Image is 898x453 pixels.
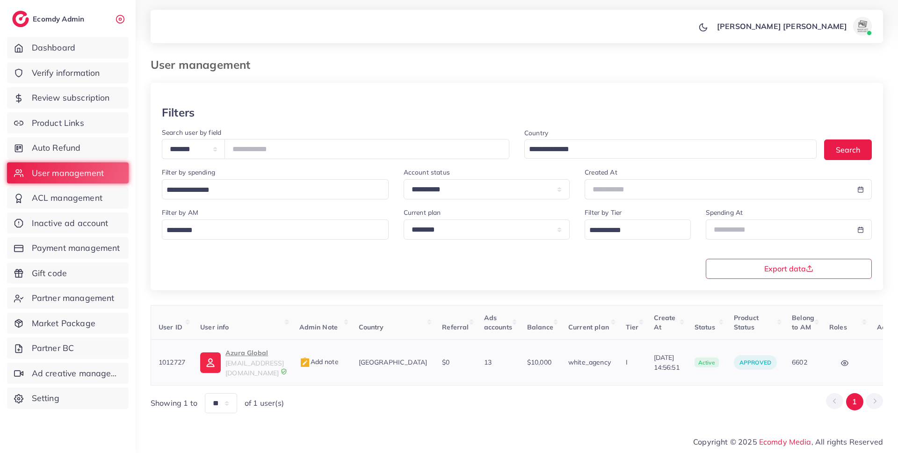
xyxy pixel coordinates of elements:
[7,162,129,184] a: User management
[33,15,87,23] h2: Ecomdy Admin
[245,398,284,409] span: of 1 user(s)
[706,259,872,279] button: Export data
[524,128,548,138] label: Country
[159,358,185,366] span: 1012727
[359,323,384,331] span: Country
[527,323,553,331] span: Balance
[7,62,129,84] a: Verify information
[734,314,759,331] span: Product Status
[200,352,221,373] img: ic-user-info.36bf1079.svg
[32,392,59,404] span: Setting
[739,359,771,366] span: approved
[695,358,719,368] span: active
[162,179,389,199] div: Search for option
[162,128,221,137] label: Search user by field
[654,353,680,372] span: [DATE] 14:56:51
[759,437,811,446] a: Ecomdy Media
[846,393,863,410] button: Go to page 1
[32,192,102,204] span: ACL management
[442,323,469,331] span: Referral
[7,37,129,58] a: Dashboard
[7,287,129,309] a: Partner management
[12,11,29,27] img: logo
[163,223,377,238] input: Search for option
[7,263,129,284] a: Gift code
[586,223,678,238] input: Search for option
[32,317,95,329] span: Market Package
[527,358,551,366] span: $10,000
[706,208,743,217] label: Spending At
[32,117,84,129] span: Product Links
[7,337,129,359] a: Partner BC
[811,436,883,447] span: , All rights Reserved
[792,314,814,331] span: Belong to AM
[7,87,129,109] a: Review subscription
[585,219,690,240] div: Search for option
[32,167,104,179] span: User management
[626,358,628,366] span: I
[7,363,129,384] a: Ad creative management
[695,323,715,331] span: Status
[792,358,807,366] span: 6602
[442,358,449,366] span: $0
[404,208,441,217] label: Current plan
[162,208,198,217] label: Filter by AM
[853,17,872,36] img: avatar
[162,106,195,119] h3: Filters
[824,139,872,160] button: Search
[7,187,129,209] a: ACL management
[151,398,197,409] span: Showing 1 to
[32,367,122,380] span: Ad creative management
[299,357,311,368] img: admin_note.cdd0b510.svg
[32,242,120,254] span: Payment management
[568,358,611,366] span: white_agency
[7,112,129,134] a: Product Links
[626,323,639,331] span: Tier
[712,17,876,36] a: [PERSON_NAME] [PERSON_NAME]avatar
[693,436,883,447] span: Copyright © 2025
[159,323,182,331] span: User ID
[404,168,450,177] label: Account status
[7,387,129,409] a: Setting
[151,58,258,72] h3: User management
[524,139,817,159] div: Search for option
[484,314,512,331] span: Ads accounts
[568,323,609,331] span: Current plan
[585,208,622,217] label: Filter by Tier
[162,168,215,177] label: Filter by spending
[299,358,339,366] span: Add note
[225,359,284,377] span: [EMAIL_ADDRESS][DOMAIN_NAME]
[484,358,492,366] span: 13
[585,168,617,177] label: Created At
[7,137,129,159] a: Auto Refund
[32,67,100,79] span: Verify information
[32,42,75,54] span: Dashboard
[829,323,847,331] span: Roles
[32,342,74,354] span: Partner BC
[359,358,427,366] span: [GEOGRAPHIC_DATA]
[764,265,813,272] span: Export data
[32,267,67,279] span: Gift code
[7,212,129,234] a: Inactive ad account
[654,314,676,331] span: Create At
[299,323,338,331] span: Admin Note
[32,92,110,104] span: Review subscription
[7,313,129,334] a: Market Package
[200,347,284,378] a: Azura Global[EMAIL_ADDRESS][DOMAIN_NAME]
[162,219,389,240] div: Search for option
[281,368,287,375] img: 9CAL8B2pu8EFxCJHYAAAAldEVYdGRhdGU6Y3JlYXRlADIwMjItMTItMDlUMDQ6NTg6MzkrMDA6MDBXSlgLAAAAJXRFWHRkYXR...
[225,347,284,358] p: Azura Global
[12,11,87,27] a: logoEcomdy Admin
[32,217,109,229] span: Inactive ad account
[32,142,81,154] span: Auto Refund
[163,183,377,197] input: Search for option
[826,393,883,410] ul: Pagination
[526,142,804,157] input: Search for option
[7,237,129,259] a: Payment management
[32,292,115,304] span: Partner management
[200,323,229,331] span: User info
[717,21,847,32] p: [PERSON_NAME] [PERSON_NAME]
